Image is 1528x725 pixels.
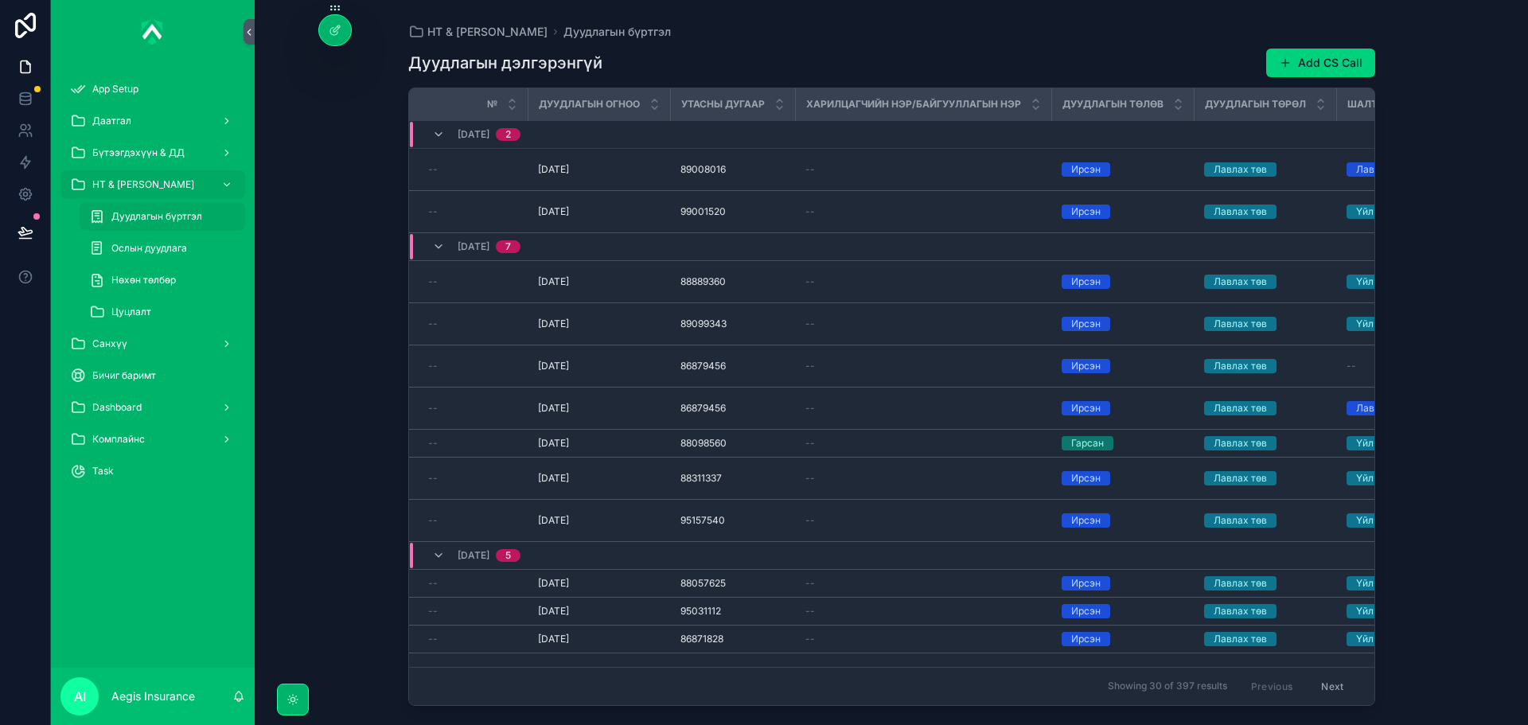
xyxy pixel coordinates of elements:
[805,205,1043,218] a: --
[538,360,569,372] span: [DATE]
[1062,401,1185,415] a: Ирсэн
[80,234,245,263] a: Ослын дуудлага
[92,369,156,382] span: Бичиг баримт
[428,514,519,527] a: --
[805,633,1043,645] a: --
[1356,317,1405,331] div: Үйлчилгээ
[1347,98,1404,111] span: Шалтгаан
[680,472,722,485] span: 88311337
[1310,674,1355,699] button: Next
[1062,436,1185,450] a: Гарсан
[428,577,519,590] a: --
[428,402,519,415] a: --
[1204,471,1327,485] a: Лавлах төв
[805,402,1043,415] a: --
[1214,162,1267,177] div: Лавлах төв
[680,437,727,450] span: 88098560
[538,633,661,645] a: [DATE]
[428,360,519,372] a: --
[60,361,245,390] a: Бичиг баримт
[680,437,786,450] a: 88098560
[1266,49,1375,77] button: Add CS Call
[111,210,202,223] span: Дуудлагын бүртгэл
[428,605,519,618] a: --
[60,457,245,485] a: Task
[428,437,519,450] a: --
[1347,632,1447,646] a: Үйлчилгээ
[1071,275,1101,289] div: Ирсэн
[806,98,1021,111] span: Харилцагчийн нэр/Байгууллагын нэр
[805,472,1043,485] a: --
[805,318,1043,330] a: --
[1347,401,1447,415] a: Лавлагаа
[1356,513,1405,528] div: Үйлчилгээ
[111,688,195,704] p: Aegis Insurance
[805,577,1043,590] a: --
[680,605,786,618] a: 95031112
[1214,275,1267,289] div: Лавлах төв
[60,138,245,167] a: Бүтээгдэхүүн & ДД
[408,52,602,74] h1: Дуудлагын дэлгэрэнгүй
[1356,436,1405,450] div: Үйлчилгээ
[538,402,661,415] a: [DATE]
[505,549,511,562] div: 5
[1356,275,1405,289] div: Үйлчилгээ
[1071,471,1101,485] div: Ирсэн
[805,605,1043,618] a: --
[111,242,187,255] span: Ослын дуудлага
[1356,401,1401,415] div: Лавлагаа
[80,298,245,326] a: Цуцлалт
[1204,162,1327,177] a: Лавлах төв
[428,437,438,450] span: --
[1108,680,1227,693] span: Showing 30 of 397 results
[680,402,726,415] span: 86879456
[538,163,661,176] a: [DATE]
[80,266,245,294] a: Нөхөн төлбөр
[681,98,765,111] span: Утасны дугаар
[1062,513,1185,528] a: Ирсэн
[680,514,725,527] span: 95157540
[805,275,1043,288] a: --
[680,633,786,645] a: 86871828
[1204,436,1327,450] a: Лавлах төв
[458,549,489,562] span: [DATE]
[805,605,815,618] span: --
[428,633,438,645] span: --
[60,425,245,454] a: Комплайнс
[1062,98,1164,111] span: Дуудлагын төлөв
[680,163,786,176] a: 89008016
[60,393,245,422] a: Dashboard
[1071,359,1101,373] div: Ирсэн
[1347,317,1447,331] a: Үйлчилгээ
[680,318,727,330] span: 89099343
[538,318,661,330] a: [DATE]
[428,163,519,176] a: --
[1214,205,1267,219] div: Лавлах төв
[1062,205,1185,219] a: Ирсэн
[1347,604,1447,618] a: Үйлчилгээ
[1062,317,1185,331] a: Ирсэн
[680,163,726,176] span: 89008016
[428,360,438,372] span: --
[680,402,786,415] a: 86879456
[1204,604,1327,618] a: Лавлах төв
[428,472,519,485] a: --
[458,240,489,253] span: [DATE]
[51,64,255,506] div: scrollable content
[680,360,726,372] span: 86879456
[60,75,245,103] a: App Setup
[487,98,497,111] span: №
[680,577,786,590] a: 88057625
[60,107,245,135] a: Даатгал
[563,24,671,40] span: Дуудлагын бүртгэл
[92,83,138,95] span: App Setup
[538,437,569,450] span: [DATE]
[805,163,1043,176] a: --
[1356,205,1405,219] div: Үйлчилгээ
[1214,471,1267,485] div: Лавлах төв
[538,605,661,618] a: [DATE]
[805,402,815,415] span: --
[680,633,723,645] span: 86871828
[805,205,815,218] span: --
[1204,632,1327,646] a: Лавлах төв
